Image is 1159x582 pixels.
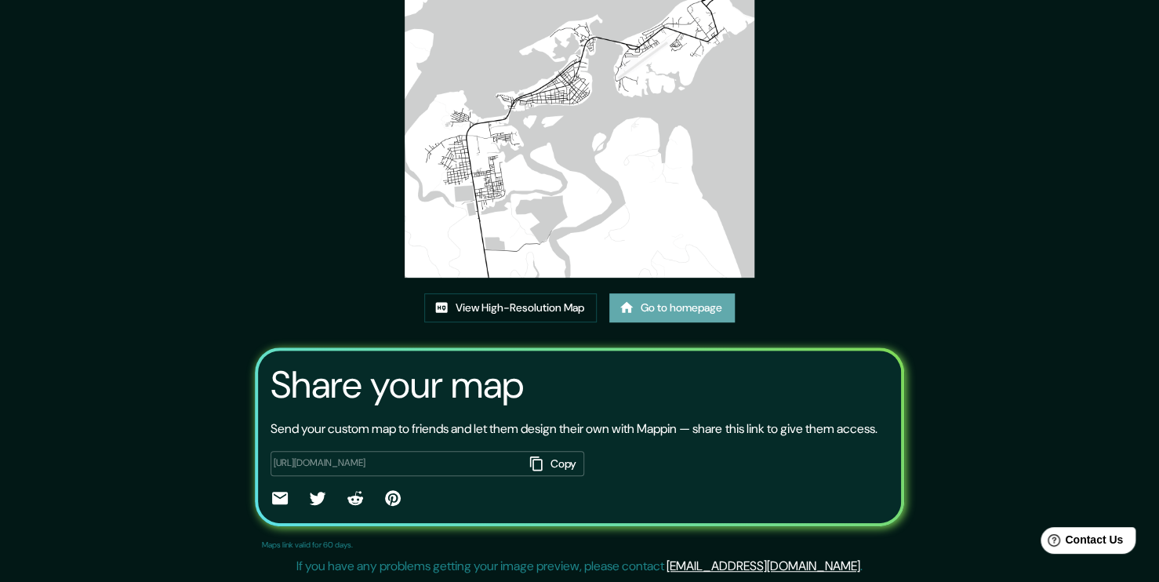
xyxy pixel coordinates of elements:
[271,420,877,438] p: Send your custom map to friends and let them design their own with Mappin — share this link to gi...
[1019,521,1142,565] iframe: Help widget launcher
[271,363,524,407] h3: Share your map
[523,451,584,477] button: Copy
[262,539,353,551] p: Maps link valid for 60 days.
[424,293,597,322] a: View High-Resolution Map
[667,558,860,574] a: [EMAIL_ADDRESS][DOMAIN_NAME]
[609,293,735,322] a: Go to homepage
[296,557,863,576] p: If you have any problems getting your image preview, please contact .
